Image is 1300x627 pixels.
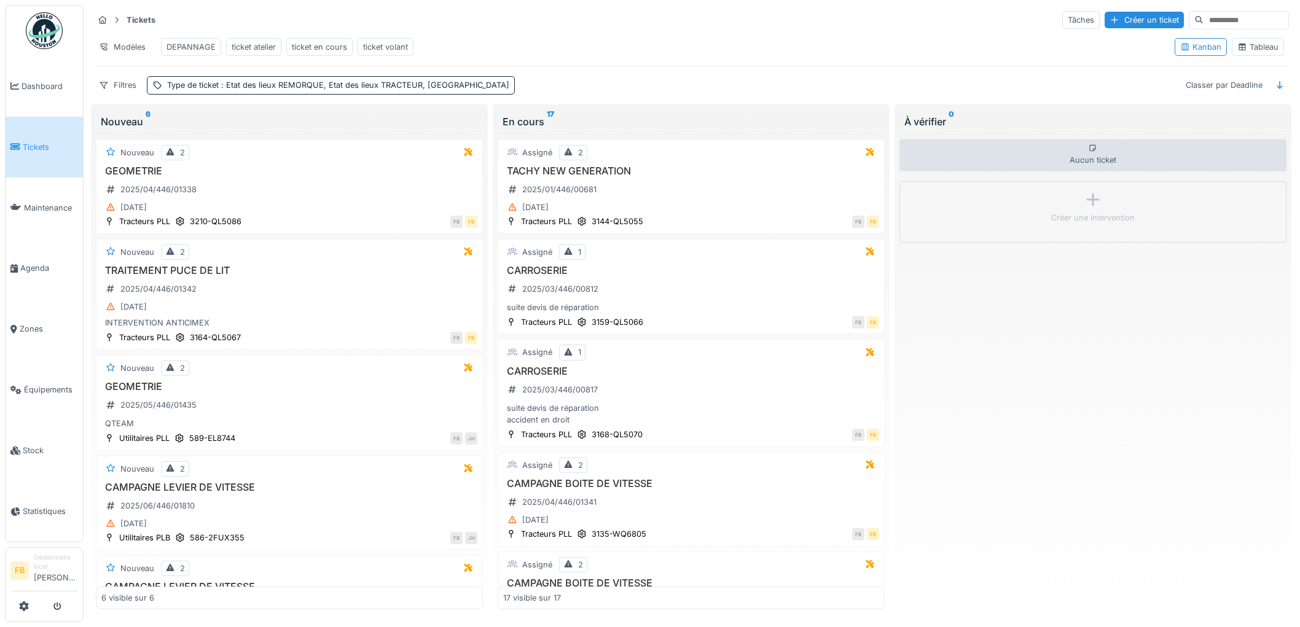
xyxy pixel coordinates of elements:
li: FB [10,561,29,580]
span: Agenda [20,262,78,274]
div: suite devis de réparation accident en droit [503,402,879,426]
h3: CARROSERIE [503,365,879,377]
div: ticket atelier [232,41,276,53]
div: Nouveau [120,563,154,574]
div: JH [465,532,477,544]
h3: CAMPAGNE LEVIER DE VITESSE [101,481,477,493]
div: Gestionnaire local [34,553,78,572]
div: QTEAM [101,418,477,429]
div: 2025/04/446/01338 [120,184,197,195]
div: Filtres [93,76,142,94]
li: [PERSON_NAME] [34,553,78,588]
a: Zones [6,299,83,360]
div: FB [867,429,879,441]
div: 2 [578,459,583,471]
h3: CAMPAGNE LEVIER DE VITESSE [101,581,477,593]
div: 2025/01/446/00681 [522,184,597,195]
div: FB [867,216,879,228]
div: Modèles [93,38,151,56]
div: 2025/04/446/01341 [522,496,597,508]
div: Créer une intervention [1051,212,1135,224]
div: Créer un ticket [1105,12,1184,28]
div: 2025/04/446/01342 [120,283,197,295]
div: FB [450,432,463,445]
div: 1 [578,346,581,358]
div: INTERVENTION ANTICIMEX [101,317,477,329]
sup: 17 [547,114,554,129]
div: 586-2FUX355 [190,532,245,543]
a: Stock [6,420,83,481]
div: Nouveau [101,114,478,129]
div: 17 visible sur 17 [503,592,561,604]
div: 2025/05/446/01435 [120,399,197,411]
div: 2 [180,362,185,374]
div: Classer par Deadline [1180,76,1268,94]
div: [DATE] [522,201,549,213]
img: Badge_color-CXgf-gQk.svg [26,12,63,49]
span: Stock [23,445,78,456]
div: Nouveau [120,463,154,475]
div: Utilitaires PLL [119,432,170,444]
h3: GEOMETRIE [101,381,477,392]
h3: TACHY NEW GENERATION [503,165,879,177]
div: FB [450,216,463,228]
a: Agenda [6,238,83,299]
div: FB [852,429,864,441]
div: Aucun ticket [899,139,1286,171]
div: Tracteurs PLL [521,316,572,328]
span: Dashboard [22,80,78,92]
div: Tableau [1237,41,1278,53]
div: 2 [180,563,185,574]
div: FB [867,528,879,540]
div: Tracteurs PLL [521,216,572,227]
div: FB [465,332,477,344]
div: Kanban [1180,41,1221,53]
a: Dashboard [6,56,83,117]
div: FB [465,216,477,228]
div: Assigné [522,459,552,471]
div: FB [450,532,463,544]
div: Tracteurs PLL [119,216,170,227]
h3: GEOMETRIE [101,165,477,177]
div: DEPANNAGE [166,41,216,53]
div: 3144-QL5055 [592,216,643,227]
sup: 0 [949,114,954,129]
div: ticket en cours [292,41,347,53]
a: Maintenance [6,177,83,238]
sup: 6 [146,114,151,129]
a: Statistiques [6,481,83,542]
div: [DATE] [522,514,549,526]
div: Assigné [522,147,552,158]
div: JH [465,432,477,445]
div: FB [852,216,864,228]
span: : Etat des lieux REMORQUE, Etat des lieux TRACTEUR, [GEOGRAPHIC_DATA] [219,80,509,90]
div: Utilitaires PLB [119,532,170,543]
a: Équipements [6,359,83,420]
div: 3210-QL5086 [190,216,241,227]
div: 1 [578,246,581,258]
div: Tracteurs PLL [521,429,572,440]
div: Nouveau [120,362,154,374]
a: Tickets [6,117,83,177]
div: 2 [578,559,583,571]
div: 2 [578,147,583,158]
div: Tracteurs PLL [521,528,572,540]
div: Assigné [522,559,552,571]
strong: Tickets [122,14,160,26]
h3: CAMPAGNE BOITE DE VITESSE [503,577,879,589]
div: FB [852,528,864,540]
div: [DATE] [120,518,147,529]
div: Nouveau [120,147,154,158]
div: 2 [180,463,185,475]
span: Statistiques [23,505,78,517]
div: 2025/06/446/01810 [120,500,195,512]
div: À vérifier [904,114,1282,129]
div: ticket volant [363,41,408,53]
div: 3168-QL5070 [592,429,643,440]
div: Tâches [1062,11,1100,29]
div: Nouveau [120,246,154,258]
div: En cours [503,114,880,129]
span: Équipements [24,384,78,395]
div: 2 [180,147,185,158]
div: FB [852,316,864,329]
